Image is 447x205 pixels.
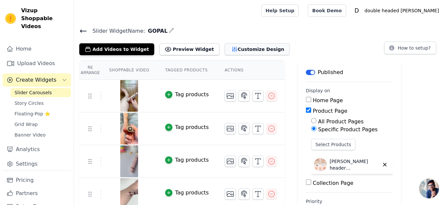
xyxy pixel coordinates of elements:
th: Actions [217,61,285,80]
button: Customize Design [225,43,290,55]
th: Shoppable Video [101,61,157,80]
button: Tag products [165,123,209,131]
a: Analytics [3,143,71,156]
label: Home Page [313,97,343,103]
span: Slider Carousels [15,89,52,96]
legend: Display on [306,87,330,94]
span: Banner Video [15,132,46,138]
span: Grid Wrap [15,121,38,128]
label: Specific Product Pages [318,126,378,133]
label: Priority [306,198,393,205]
a: Book Demo [308,4,346,17]
div: Tag products [175,91,209,99]
span: Vizup Shoppable Videos [21,7,68,30]
span: Slider Widget Name: [87,27,145,35]
button: Tag products [165,189,209,197]
text: D [354,7,359,14]
img: tn-81c13413b7084094918c334f884c9dfa.png [120,113,138,144]
button: Change Thumbnail [225,188,236,200]
img: tn-9fdfe1ac34784497b73e4f72d5daea9a.png [120,145,138,177]
a: Settings [3,157,71,171]
button: Preview Widget [160,43,219,55]
div: Tag products [175,123,209,131]
th: Tagged Products [157,61,217,80]
button: Change Thumbnail [225,156,236,167]
a: Banner Video [11,130,71,140]
label: All Product Pages [318,118,364,125]
img: Vizup [5,13,16,24]
button: Add Videos to Widget [79,43,154,55]
p: double headed [PERSON_NAME] [362,5,442,17]
div: Edit Name [169,26,174,35]
a: Slider Carousels [11,88,71,97]
label: Product Page [313,108,348,114]
button: Create Widgets [3,73,71,87]
button: How to setup? [384,42,436,54]
button: Delete widget [379,159,391,170]
a: Grid Wrap [11,120,71,129]
img: Daul header shaver [314,158,327,171]
p: Published [318,68,343,76]
a: Story Circles [11,99,71,108]
th: Re Arrange [79,61,101,80]
a: Home [3,42,71,56]
button: Change Thumbnail [225,90,236,102]
div: Tag products [175,189,209,197]
button: Change Thumbnail [225,123,236,134]
a: Partners [3,187,71,200]
a: Open chat [419,179,439,198]
button: Tag products [165,91,209,99]
img: tn-cafaa2171cc44bce82064f335c00f112.png [120,80,138,112]
span: GOPAL [145,27,168,35]
a: Help Setup [261,4,299,17]
span: Floating-Pop ⭐ [15,110,50,117]
div: Tag products [175,156,209,164]
a: Pricing [3,174,71,187]
span: Story Circles [15,100,44,106]
button: Select Products [311,139,355,150]
label: Collection Page [313,180,354,186]
a: Floating-Pop ⭐ [11,109,71,118]
a: Upload Videos [3,57,71,70]
a: How to setup? [384,46,436,53]
button: Tag products [165,156,209,164]
p: [PERSON_NAME] header [PERSON_NAME] [330,158,379,171]
button: D double headed [PERSON_NAME] [352,5,442,17]
span: Create Widgets [16,76,56,84]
